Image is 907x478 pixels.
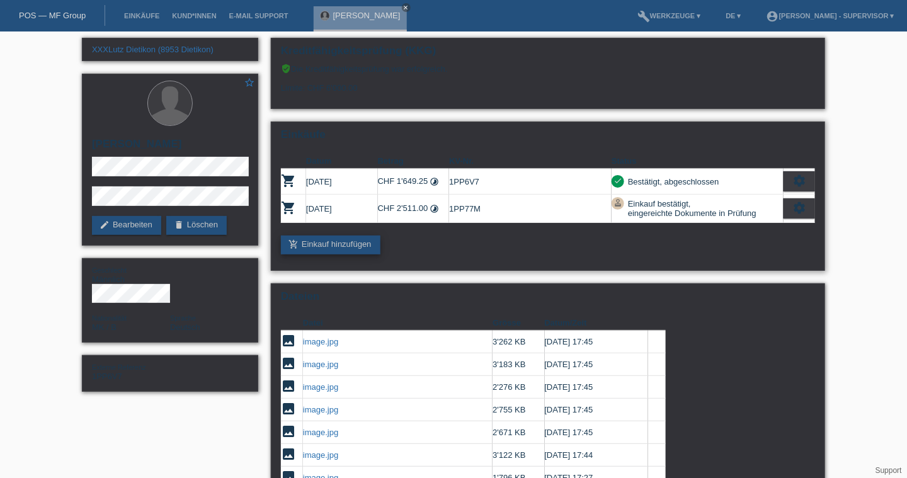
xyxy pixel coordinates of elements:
[493,444,544,467] td: 3'122 KB
[281,236,380,254] a: add_shopping_cartEinkauf hinzufügen
[281,200,296,215] i: POSP00028399
[92,362,170,381] div: 1PP6V7
[493,316,544,331] th: Grösse
[612,154,784,169] th: Status
[403,4,409,11] i: close
[281,128,815,147] h2: Einkäufe
[92,216,161,235] a: editBearbeiten
[493,376,544,399] td: 2'276 KB
[767,10,779,23] i: account_circle
[333,11,401,20] a: [PERSON_NAME]
[303,316,493,331] th: Datei
[281,290,815,309] h2: Dateien
[281,173,296,188] i: POSP00026806
[166,216,227,235] a: deleteLöschen
[876,466,902,475] a: Support
[545,376,648,399] td: [DATE] 17:45
[174,220,184,230] i: delete
[493,399,544,421] td: 2'755 KB
[303,428,338,437] a: image.jpg
[449,169,612,195] td: 1PP6V7
[281,333,296,348] i: image
[92,138,248,157] h2: [PERSON_NAME]
[545,399,648,421] td: [DATE] 17:45
[792,174,806,188] i: settings
[306,154,378,169] th: Datum
[430,204,440,213] i: Fixe Raten - Zinsübernahme durch Händler (36 Raten) (36 Raten)
[545,444,648,467] td: [DATE] 17:44
[281,447,296,462] i: image
[92,322,117,332] span: Mazedonien / B / 04.07.2020
[92,266,127,274] span: Geschlecht
[545,353,648,376] td: [DATE] 17:45
[244,77,255,90] a: star_border
[402,3,411,12] a: close
[281,45,815,64] h2: Kreditfähigkeitsprüfung (KKG)
[281,378,296,394] i: image
[281,424,296,439] i: image
[613,198,622,207] i: approval
[545,316,648,331] th: Datum/Zeit
[493,421,544,444] td: 2'671 KB
[92,363,146,371] span: Externe Referenz
[303,360,338,369] a: image.jpg
[493,331,544,353] td: 3'262 KB
[303,450,338,460] a: image.jpg
[281,64,815,102] div: Die Kreditfähigkeitsprüfung war erfolgreich. Limite: CHF 6'000.00
[288,239,299,249] i: add_shopping_cart
[624,197,756,220] div: Einkauf bestätigt, eingereichte Dokumente in Prüfung
[19,11,86,20] a: POS — MF Group
[281,401,296,416] i: image
[631,12,707,20] a: buildWerkzeuge ▾
[449,195,612,223] td: 1PP77M
[430,177,440,186] i: Fixe Raten - Zinsübernahme durch Kunde (24 Raten)
[613,176,622,185] i: check
[760,12,901,20] a: account_circle[PERSON_NAME] - Supervisor ▾
[306,195,378,223] td: [DATE]
[170,314,196,322] span: Sprache
[244,77,255,88] i: star_border
[281,64,291,74] i: verified_user
[118,12,166,20] a: Einkäufe
[720,12,748,20] a: DE ▾
[378,154,450,169] th: Betrag
[637,10,650,23] i: build
[92,45,214,54] a: XXXLutz Dietikon (8953 Dietikon)
[170,322,200,332] span: Deutsch
[545,331,648,353] td: [DATE] 17:45
[281,356,296,371] i: image
[303,405,338,414] a: image.jpg
[92,314,127,322] span: Nationalität
[624,175,719,188] div: Bestätigt, abgeschlossen
[378,169,450,195] td: CHF 1'649.25
[92,265,170,284] div: Männlich
[493,353,544,376] td: 3'183 KB
[100,220,110,230] i: edit
[792,201,806,215] i: settings
[545,421,648,444] td: [DATE] 17:45
[378,195,450,223] td: CHF 2'511.00
[303,382,338,392] a: image.jpg
[223,12,295,20] a: E-Mail Support
[166,12,222,20] a: Kund*innen
[449,154,612,169] th: KV-Nr.
[306,169,378,195] td: [DATE]
[303,337,338,346] a: image.jpg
